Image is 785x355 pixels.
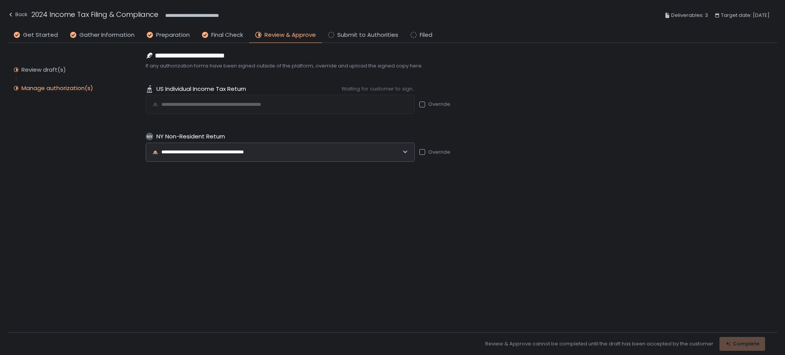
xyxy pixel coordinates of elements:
span: US Individual Income Tax Return [156,85,246,94]
span: Gather Information [79,31,135,39]
span: Filed [420,31,432,39]
div: Manage authorization(s) [21,84,93,92]
span: Submit to Authorities [337,31,398,39]
span: If any authorization forms have been signed outside of the platform, override and upload the sign... [146,62,506,69]
span: Review & Approve [264,31,316,39]
span: Target date: [DATE] [721,11,770,20]
span: Preparation [156,31,190,39]
button: Back [8,9,28,22]
span: Final Check [211,31,243,39]
span: NY Non-Resident Return [156,132,225,141]
span: Review & Approve cannot be completed until the draft has been accepted by the customer [485,340,713,347]
span: Deliverables: 3 [671,11,708,20]
text: NY [147,134,153,140]
span: Get Started [23,31,58,39]
div: Back [8,10,28,19]
div: Review draft(s) [21,66,66,74]
h1: 2024 Income Tax Filing & Compliance [31,9,158,20]
span: Waiting for customer to sign... [342,85,415,92]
